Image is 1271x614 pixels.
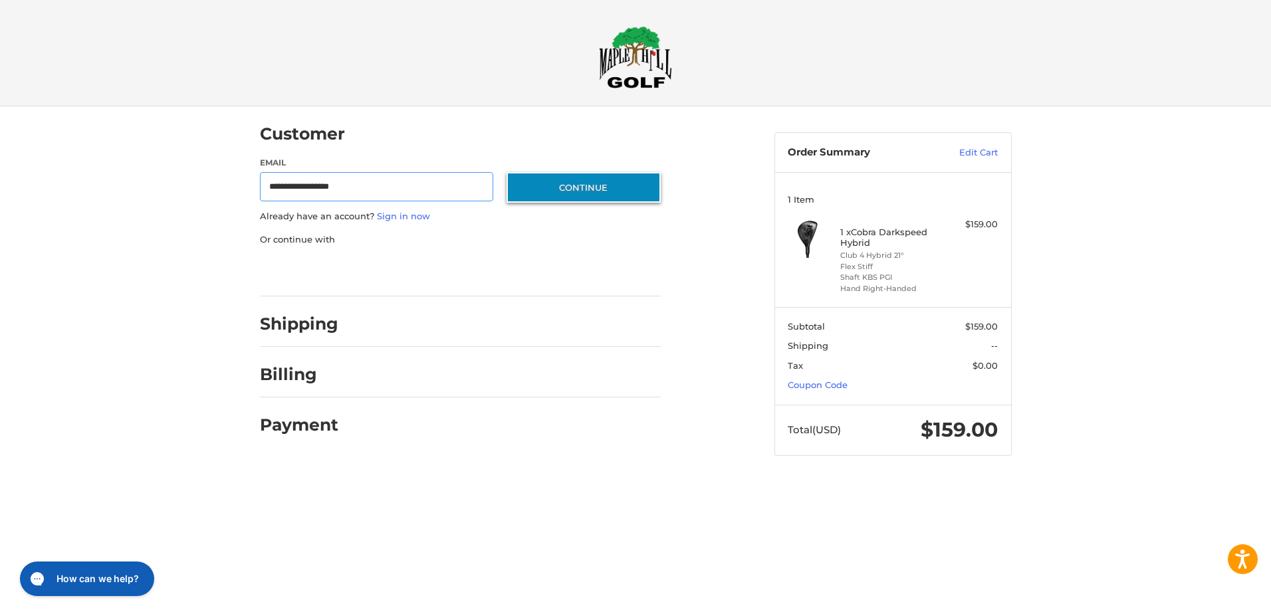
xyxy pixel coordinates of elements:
[788,360,803,371] span: Tax
[368,259,468,283] iframe: PayPal-paylater
[921,417,998,442] span: $159.00
[931,146,998,159] a: Edit Cart
[13,557,158,601] iframe: Gorgias live chat messenger
[788,379,848,390] a: Coupon Code
[377,211,430,221] a: Sign in now
[260,233,661,247] p: Or continue with
[991,340,998,351] span: --
[507,172,661,203] button: Continue
[973,360,998,371] span: $0.00
[840,250,942,261] li: Club 4 Hybrid 21°
[260,415,338,435] h2: Payment
[788,423,841,436] span: Total (USD)
[788,321,825,332] span: Subtotal
[260,124,345,144] h2: Customer
[840,272,942,283] li: Shaft KBS PGI
[788,146,931,159] h3: Order Summary
[840,283,942,294] li: Hand Right-Handed
[788,194,998,205] h3: 1 Item
[840,227,942,249] h4: 1 x Cobra Darkspeed Hybrid
[260,210,661,223] p: Already have an account?
[840,261,942,272] li: Flex Stiff
[599,26,672,88] img: Maple Hill Golf
[788,340,828,351] span: Shipping
[255,259,355,283] iframe: PayPal-paypal
[260,364,338,385] h2: Billing
[945,218,998,231] div: $159.00
[260,157,494,169] label: Email
[965,321,998,332] span: $159.00
[481,259,580,283] iframe: PayPal-venmo
[260,314,338,334] h2: Shipping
